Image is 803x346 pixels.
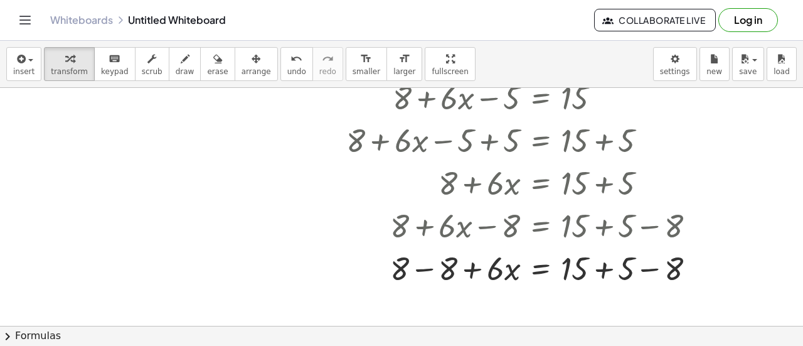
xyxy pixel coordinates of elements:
[6,47,41,81] button: insert
[312,47,343,81] button: redoredo
[280,47,313,81] button: undoundo
[346,47,387,81] button: format_sizesmaller
[290,51,302,67] i: undo
[774,67,790,76] span: load
[287,67,306,76] span: undo
[200,47,235,81] button: erase
[432,67,468,76] span: fullscreen
[142,67,162,76] span: scrub
[739,67,757,76] span: save
[605,14,705,26] span: Collaborate Live
[660,67,690,76] span: settings
[207,67,228,76] span: erase
[386,47,422,81] button: format_sizelarger
[94,47,136,81] button: keyboardkeypad
[101,67,129,76] span: keypad
[732,47,764,81] button: save
[235,47,278,81] button: arrange
[15,10,35,30] button: Toggle navigation
[319,67,336,76] span: redo
[594,9,716,31] button: Collaborate Live
[718,8,778,32] button: Log in
[50,14,113,26] a: Whiteboards
[109,51,120,67] i: keyboard
[13,67,35,76] span: insert
[425,47,475,81] button: fullscreen
[706,67,722,76] span: new
[169,47,201,81] button: draw
[398,51,410,67] i: format_size
[767,47,797,81] button: load
[176,67,194,76] span: draw
[699,47,730,81] button: new
[393,67,415,76] span: larger
[322,51,334,67] i: redo
[353,67,380,76] span: smaller
[44,47,95,81] button: transform
[653,47,697,81] button: settings
[242,67,271,76] span: arrange
[135,47,169,81] button: scrub
[51,67,88,76] span: transform
[360,51,372,67] i: format_size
